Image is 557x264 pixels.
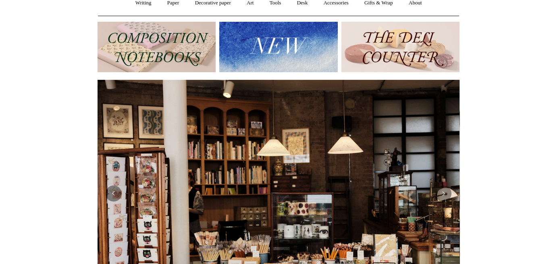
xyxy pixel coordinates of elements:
img: The Deli Counter [341,22,459,72]
img: 202302 Composition ledgers.jpg__PID:69722ee6-fa44-49dd-a067-31375e5d54ec [98,22,216,72]
button: Next [435,185,451,202]
button: Previous [106,185,122,202]
img: New.jpg__PID:f73bdf93-380a-4a35-bcfe-7823039498e1 [219,22,337,72]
